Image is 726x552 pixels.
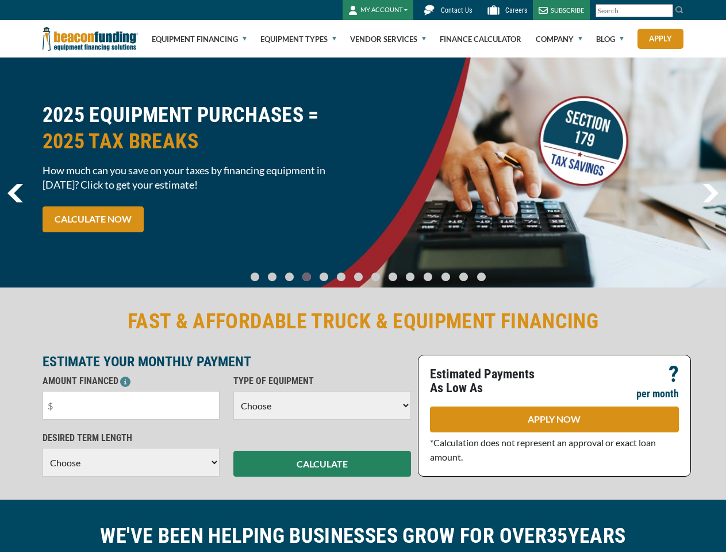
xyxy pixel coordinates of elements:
[43,391,220,420] input: $
[43,102,356,155] h2: 2025 EQUIPMENT PURCHASES =
[636,387,679,401] p: per month
[505,6,527,14] span: Careers
[352,272,366,282] a: Go To Slide 6
[369,272,383,282] a: Go To Slide 7
[283,272,297,282] a: Go To Slide 2
[43,163,356,192] span: How much can you save on your taxes by financing equipment in [DATE]? Click to get your estimate!
[661,6,670,16] a: Clear search text
[152,21,247,57] a: Equipment Financing
[335,272,348,282] a: Go To Slide 5
[430,437,656,462] span: *Calculation does not represent an approval or exact loan amount.
[43,20,138,57] img: Beacon Funding Corporation logo
[43,308,684,335] h2: FAST & AFFORDABLE TRUCK & EQUIPMENT FINANCING
[233,374,411,388] p: TYPE OF EQUIPMENT
[7,184,23,202] a: previous
[248,272,262,282] a: Go To Slide 0
[404,272,417,282] a: Go To Slide 9
[260,21,336,57] a: Equipment Types
[702,184,719,202] img: Right Navigator
[637,29,683,49] a: Apply
[266,272,279,282] a: Go To Slide 1
[233,451,411,477] button: CALCULATE
[536,21,582,57] a: Company
[430,407,679,432] a: APPLY NOW
[43,374,220,388] p: AMOUNT FINANCED
[43,128,356,155] span: 2025 TAX BREAKS
[43,523,684,549] h2: WE'VE BEEN HELPING BUSINESSES GROW FOR OVER YEARS
[439,272,453,282] a: Go To Slide 11
[386,272,400,282] a: Go To Slide 8
[596,21,624,57] a: Blog
[350,21,426,57] a: Vendor Services
[547,524,568,548] span: 35
[669,367,679,381] p: ?
[596,4,673,17] input: Search
[441,6,472,14] span: Contact Us
[7,184,23,202] img: Left Navigator
[421,272,435,282] a: Go To Slide 10
[43,206,144,232] a: CALCULATE NOW
[317,272,331,282] a: Go To Slide 4
[430,367,548,395] p: Estimated Payments As Low As
[43,431,220,445] p: DESIRED TERM LENGTH
[675,5,684,14] img: Search
[702,184,719,202] a: next
[43,355,411,369] p: ESTIMATE YOUR MONTHLY PAYMENT
[300,272,314,282] a: Go To Slide 3
[474,272,489,282] a: Go To Slide 13
[456,272,471,282] a: Go To Slide 12
[440,21,521,57] a: Finance Calculator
